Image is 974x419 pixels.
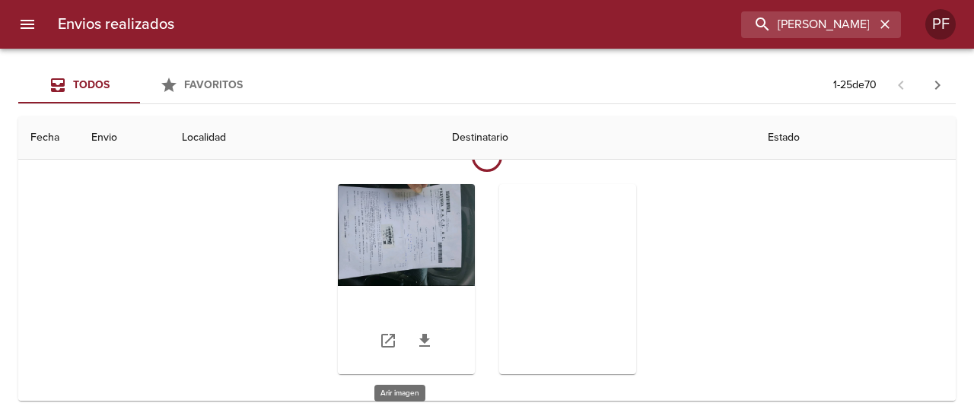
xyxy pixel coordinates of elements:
[9,6,46,43] button: menu
[925,9,956,40] div: PF
[73,78,110,91] span: Todos
[925,9,956,40] div: Abrir información de usuario
[58,12,174,37] h6: Envios realizados
[18,116,79,160] th: Fecha
[406,322,443,359] a: Descargar
[919,67,956,103] span: Pagina siguiente
[883,77,919,92] span: Pagina anterior
[741,11,875,38] input: buscar
[184,78,243,91] span: Favoritos
[370,322,406,359] a: Abrir
[440,116,756,160] th: Destinatario
[756,116,956,160] th: Estado
[833,78,877,93] p: 1 - 25 de 70
[170,116,439,160] th: Localidad
[18,67,262,103] div: Tabs Envios
[79,116,170,160] th: Envio
[499,184,636,374] div: Arir imagen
